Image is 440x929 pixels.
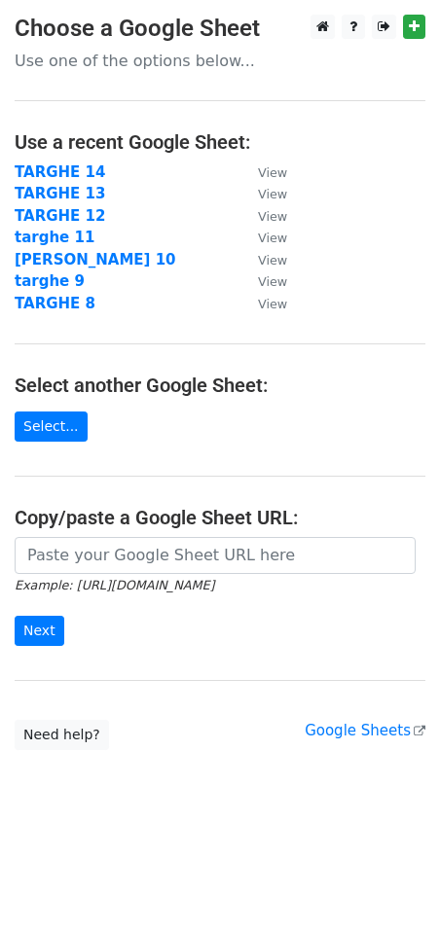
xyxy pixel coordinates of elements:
[305,722,425,739] a: Google Sheets
[258,187,287,201] small: View
[15,272,85,290] a: targhe 9
[258,165,287,180] small: View
[15,229,94,246] a: targhe 11
[15,15,425,43] h3: Choose a Google Sheet
[238,163,287,181] a: View
[238,229,287,246] a: View
[238,251,287,268] a: View
[15,720,109,750] a: Need help?
[238,295,287,312] a: View
[258,209,287,224] small: View
[258,297,287,311] small: View
[15,185,105,202] a: TARGHE 13
[15,578,214,592] small: Example: [URL][DOMAIN_NAME]
[15,374,425,397] h4: Select another Google Sheet:
[15,51,425,71] p: Use one of the options below...
[15,295,95,312] a: TARGHE 8
[238,207,287,225] a: View
[258,231,287,245] small: View
[15,537,416,574] input: Paste your Google Sheet URL here
[15,163,105,181] a: TARGHE 14
[15,130,425,154] h4: Use a recent Google Sheet:
[258,274,287,289] small: View
[15,251,176,268] a: [PERSON_NAME] 10
[15,616,64,646] input: Next
[15,411,88,442] a: Select...
[15,207,105,225] a: TARGHE 12
[238,272,287,290] a: View
[15,506,425,529] h4: Copy/paste a Google Sheet URL:
[238,185,287,202] a: View
[258,253,287,268] small: View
